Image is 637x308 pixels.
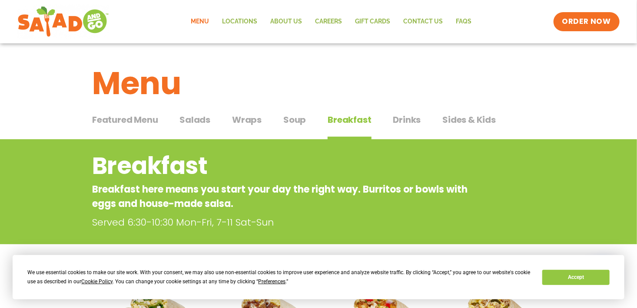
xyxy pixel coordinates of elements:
[309,12,348,32] a: Careers
[393,113,421,126] span: Drinks
[184,12,216,32] a: Menu
[442,113,496,126] span: Sides & Kids
[264,12,309,32] a: About Us
[27,268,532,286] div: We use essential cookies to make our site work. With your consent, we may also use non-essential ...
[397,12,449,32] a: Contact Us
[92,148,475,183] h2: Breakfast
[554,12,620,31] a: ORDER NOW
[92,110,545,140] div: Tabbed content
[17,4,109,39] img: new-SAG-logo-768×292
[81,279,113,285] span: Cookie Policy
[449,12,478,32] a: FAQs
[92,113,158,126] span: Featured Menu
[542,270,609,285] button: Accept
[216,12,264,32] a: Locations
[92,60,545,107] h1: Menu
[328,113,371,126] span: Breakfast
[179,113,210,126] span: Salads
[13,255,624,299] div: Cookie Consent Prompt
[92,215,479,229] p: Served 6:30-10:30 Mon-Fri, 7-11 Sat-Sun
[92,182,475,211] p: Breakfast here means you start your day the right way. Burritos or bowls with eggs and house-made...
[258,279,285,285] span: Preferences
[348,12,397,32] a: GIFT CARDS
[184,12,478,32] nav: Menu
[283,113,306,126] span: Soup
[232,113,262,126] span: Wraps
[562,16,611,27] span: ORDER NOW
